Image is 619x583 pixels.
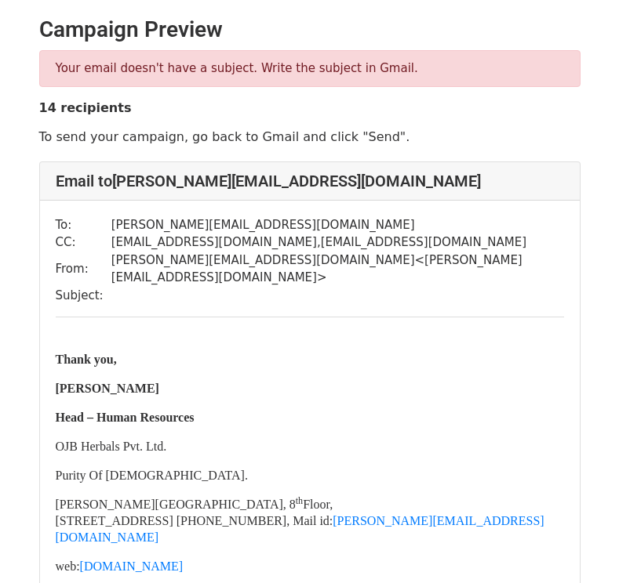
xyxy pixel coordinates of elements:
p: To send your campaign, go back to Gmail and click "Send". [39,129,581,145]
strong: 14 recipients [39,100,132,115]
td: [EMAIL_ADDRESS][DOMAIN_NAME] , [EMAIL_ADDRESS][DOMAIN_NAME] [111,234,564,252]
td: From: [56,252,111,287]
span: Thank you, [56,353,117,366]
a: [PERSON_NAME][EMAIL_ADDRESS][DOMAIN_NAME] [56,514,544,544]
h4: Email to [PERSON_NAME][EMAIL_ADDRESS][DOMAIN_NAME] [56,172,564,190]
td: To: [56,216,111,234]
sup: th [296,495,303,506]
td: [PERSON_NAME][EMAIL_ADDRESS][DOMAIN_NAME] [111,216,564,234]
td: [PERSON_NAME][EMAIL_ADDRESS][DOMAIN_NAME] < [PERSON_NAME][EMAIL_ADDRESS][DOMAIN_NAME] > [111,252,564,287]
td: Subject: [56,287,111,305]
span: web: [56,559,184,573]
a: [DOMAIN_NAME] [80,559,184,573]
span: Head – Human Resources [56,411,195,424]
td: CC: [56,234,111,252]
span: Purity Of [DEMOGRAPHIC_DATA]. [56,469,248,482]
h2: Campaign Preview [39,16,581,43]
span: OJB Herbals Pvt. Ltd. [56,440,167,453]
p: Your email doesn't have a subject. Write the subject in Gmail. [56,60,564,77]
span: [PERSON_NAME] [56,382,159,395]
span: [PERSON_NAME][GEOGRAPHIC_DATA], 8 Floor, [STREET_ADDRESS] [PHONE_NUMBER], Mail id: [56,498,544,544]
